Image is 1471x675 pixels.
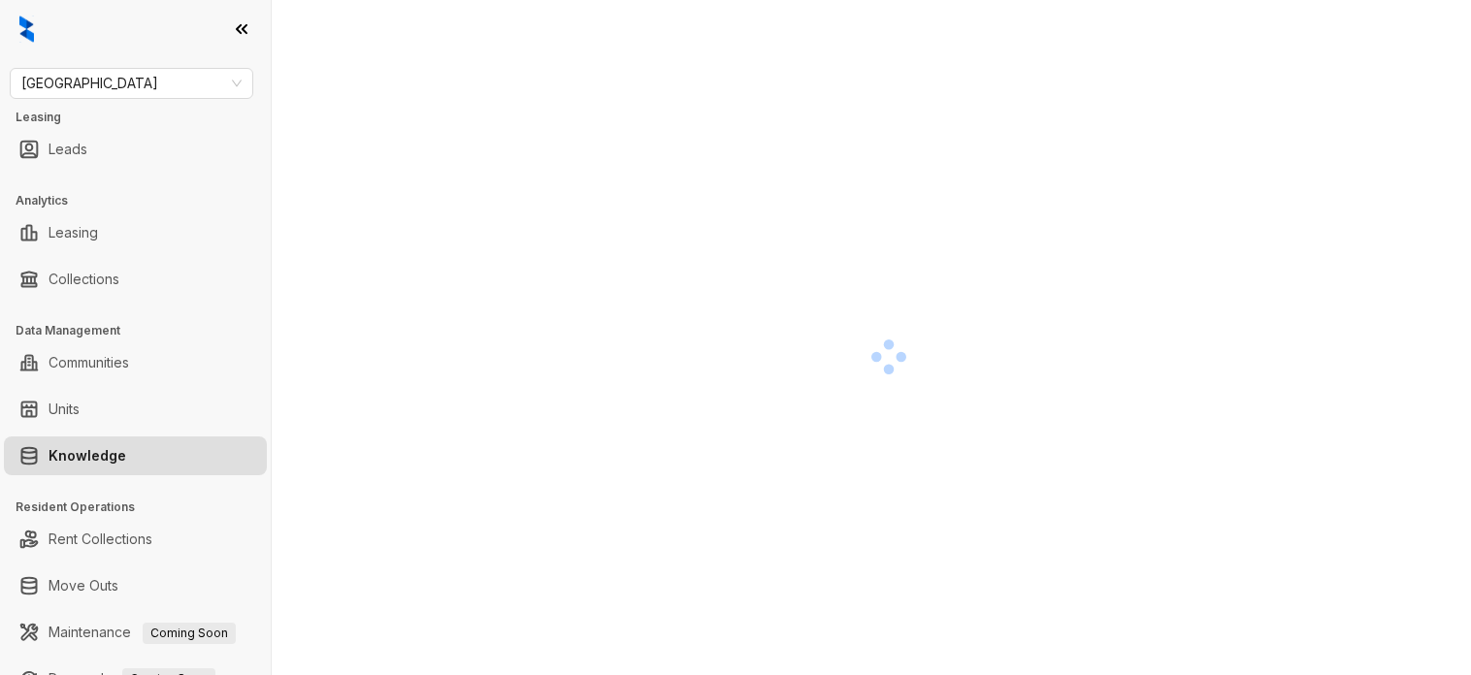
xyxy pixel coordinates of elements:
img: logo [19,16,34,43]
li: Move Outs [4,566,267,605]
li: Maintenance [4,613,267,652]
a: Rent Collections [49,520,152,559]
a: Leads [49,130,87,169]
span: Coming Soon [143,623,236,644]
a: Knowledge [49,436,126,475]
a: Communities [49,343,129,382]
li: Units [4,390,267,429]
h3: Resident Operations [16,498,271,516]
a: Units [49,390,80,429]
li: Leads [4,130,267,169]
li: Rent Collections [4,520,267,559]
h3: Leasing [16,109,271,126]
a: Leasing [49,213,98,252]
li: Knowledge [4,436,267,475]
li: Leasing [4,213,267,252]
h3: Analytics [16,192,271,209]
span: Fairfield [21,69,242,98]
a: Move Outs [49,566,118,605]
li: Collections [4,260,267,299]
a: Collections [49,260,119,299]
h3: Data Management [16,322,271,339]
li: Communities [4,343,267,382]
